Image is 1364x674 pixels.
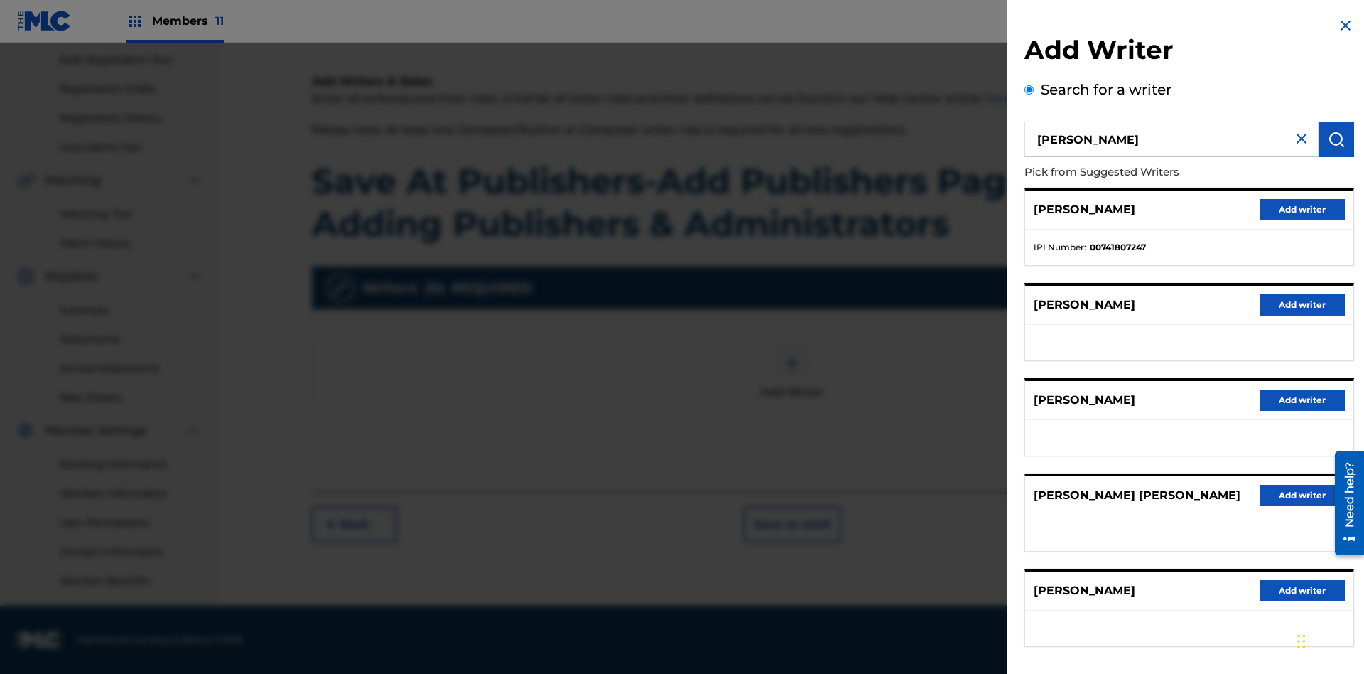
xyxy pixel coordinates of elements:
[1024,122,1319,157] input: Search writer's name or IPI Number
[215,14,224,28] span: 11
[1034,392,1135,409] p: [PERSON_NAME]
[1041,81,1171,98] label: Search for a writer
[1034,201,1135,218] p: [PERSON_NAME]
[1297,620,1306,663] div: Drag
[1260,199,1345,220] button: Add writer
[1024,34,1354,70] h2: Add Writer
[1260,580,1345,601] button: Add writer
[1034,241,1086,254] span: IPI Number :
[1034,487,1240,504] p: [PERSON_NAME] [PERSON_NAME]
[1260,294,1345,316] button: Add writer
[1034,582,1135,599] p: [PERSON_NAME]
[1024,157,1273,188] p: Pick from Suggested Writers
[1260,390,1345,411] button: Add writer
[17,11,72,31] img: MLC Logo
[1293,130,1310,147] img: close
[1090,241,1146,254] strong: 00741807247
[1328,131,1345,148] img: Search Works
[152,13,224,29] span: Members
[1293,606,1364,674] iframe: Chat Widget
[126,13,144,30] img: Top Rightsholders
[1260,485,1345,506] button: Add writer
[1324,446,1364,562] iframe: Resource Center
[1034,296,1135,314] p: [PERSON_NAME]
